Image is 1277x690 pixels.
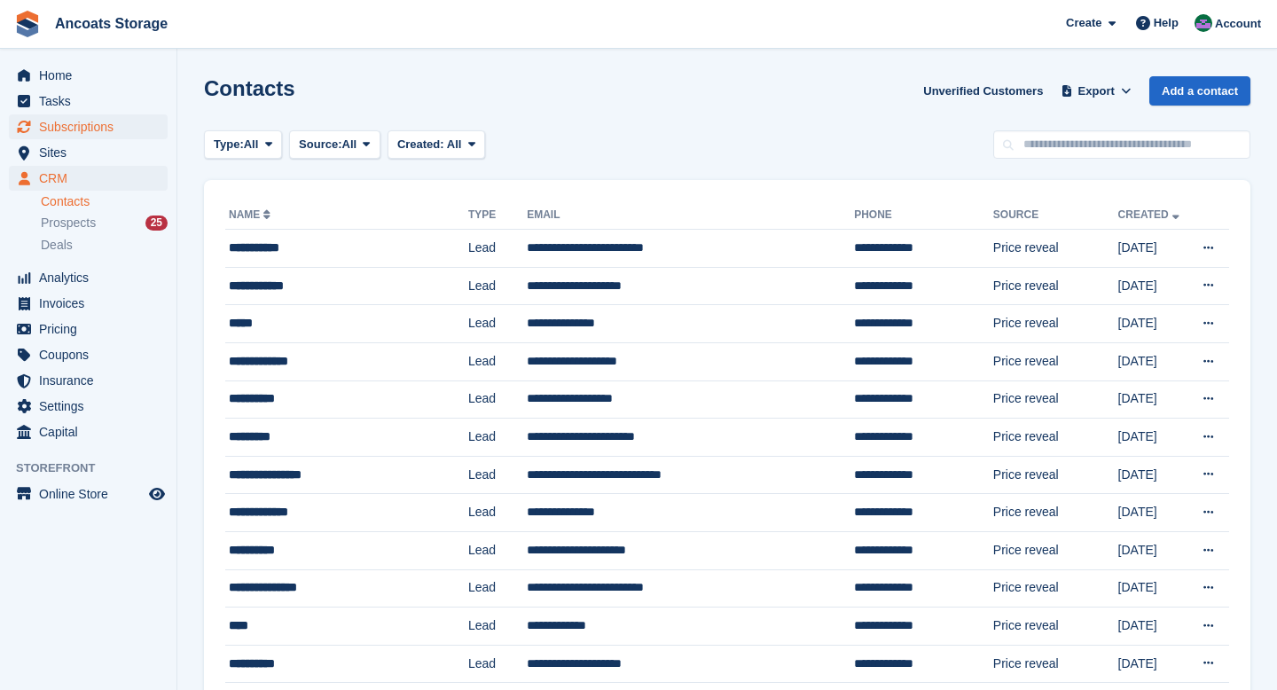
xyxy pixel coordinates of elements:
span: Account [1215,15,1261,33]
a: menu [9,317,168,341]
a: Add a contact [1149,76,1250,106]
a: Prospects 25 [41,214,168,232]
span: Deals [41,237,73,254]
span: Online Store [39,482,145,506]
span: Created: [397,137,444,151]
a: menu [9,291,168,316]
td: [DATE] [1118,342,1189,380]
td: Price reveal [993,645,1118,683]
a: menu [9,89,168,114]
td: [DATE] [1118,608,1189,646]
span: Invoices [39,291,145,316]
td: Price reveal [993,569,1118,608]
td: Price reveal [993,305,1118,343]
span: Create [1066,14,1101,32]
td: [DATE] [1118,456,1189,494]
a: Name [229,208,274,221]
td: Lead [468,645,527,683]
span: Help [1154,14,1179,32]
td: Price reveal [993,494,1118,532]
td: Lead [468,305,527,343]
span: Pricing [39,317,145,341]
button: Export [1057,76,1135,106]
td: Price reveal [993,380,1118,419]
span: Subscriptions [39,114,145,139]
td: Price reveal [993,267,1118,305]
span: CRM [39,166,145,191]
button: Source: All [289,130,380,160]
span: Sites [39,140,145,165]
th: Email [527,201,854,230]
td: Lead [468,531,527,569]
span: All [447,137,462,151]
span: Settings [39,394,145,419]
td: [DATE] [1118,531,1189,569]
td: Lead [468,569,527,608]
span: Type: [214,136,244,153]
button: Type: All [204,130,282,160]
td: Price reveal [993,230,1118,268]
td: [DATE] [1118,380,1189,419]
span: Prospects [41,215,96,231]
td: Lead [468,608,527,646]
a: Unverified Customers [916,76,1050,106]
td: Price reveal [993,456,1118,494]
span: Analytics [39,265,145,290]
td: Lead [468,267,527,305]
a: menu [9,114,168,139]
a: menu [9,342,168,367]
td: Price reveal [993,531,1118,569]
a: menu [9,368,168,393]
span: Export [1078,82,1115,100]
img: stora-icon-8386f47178a22dfd0bd8f6a31ec36ba5ce8667c1dd55bd0f319d3a0aa187defe.svg [14,11,41,37]
a: Ancoats Storage [48,9,175,38]
button: Created: All [388,130,485,160]
td: Lead [468,419,527,457]
td: [DATE] [1118,569,1189,608]
a: menu [9,419,168,444]
a: Deals [41,236,168,255]
h1: Contacts [204,76,295,100]
td: Price reveal [993,608,1118,646]
th: Phone [854,201,993,230]
a: Contacts [41,193,168,210]
td: Price reveal [993,342,1118,380]
span: Storefront [16,459,176,477]
td: [DATE] [1118,494,1189,532]
span: All [244,136,259,153]
span: Source: [299,136,341,153]
a: menu [9,140,168,165]
span: Capital [39,419,145,444]
a: menu [9,394,168,419]
td: Lead [468,456,527,494]
span: Insurance [39,368,145,393]
td: Lead [468,342,527,380]
div: 25 [145,216,168,231]
a: menu [9,482,168,506]
th: Source [993,201,1118,230]
td: Lead [468,494,527,532]
td: [DATE] [1118,645,1189,683]
a: Created [1118,208,1183,221]
td: [DATE] [1118,267,1189,305]
span: Coupons [39,342,145,367]
a: menu [9,63,168,88]
span: Home [39,63,145,88]
span: All [342,136,357,153]
a: menu [9,265,168,290]
td: [DATE] [1118,230,1189,268]
td: Lead [468,380,527,419]
td: [DATE] [1118,305,1189,343]
th: Type [468,201,527,230]
a: Preview store [146,483,168,505]
td: Lead [468,230,527,268]
td: Price reveal [993,419,1118,457]
span: Tasks [39,89,145,114]
a: menu [9,166,168,191]
td: [DATE] [1118,419,1189,457]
